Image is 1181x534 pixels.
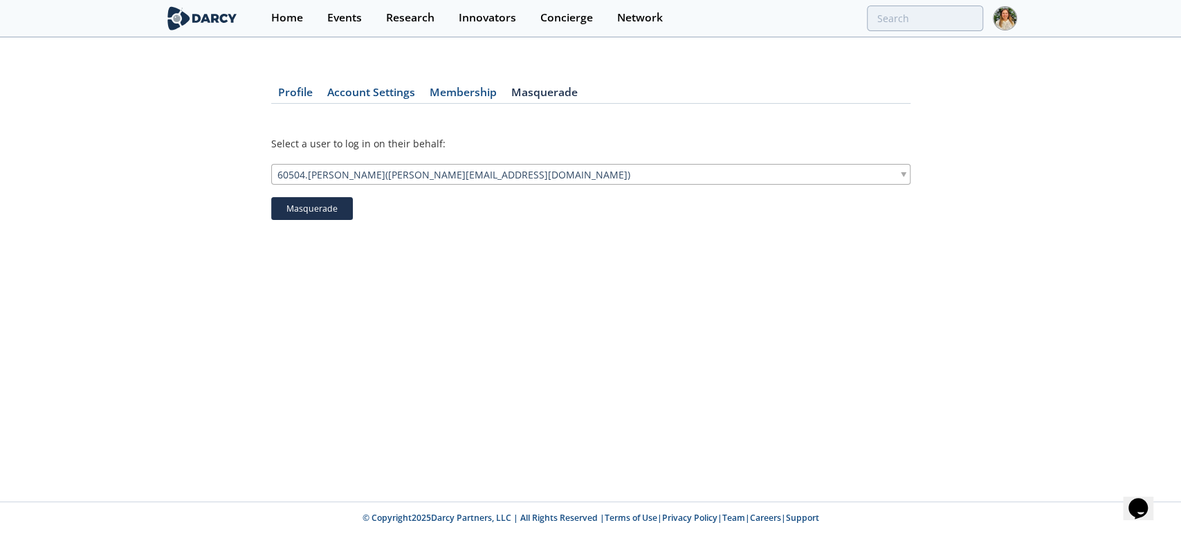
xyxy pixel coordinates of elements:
a: Terms of Use [605,512,657,524]
div: Events [327,12,362,24]
div: Research [386,12,434,24]
p: © Copyright 2025 Darcy Partners, LLC | All Rights Reserved | | | | | [79,512,1103,524]
div: Select a user to log in on their behalf: [271,138,910,150]
img: logo-wide.svg [165,6,240,30]
iframe: chat widget [1123,479,1167,520]
a: Account Settings [320,87,423,104]
a: Support [786,512,819,524]
div: Home [271,12,303,24]
a: Team [722,512,745,524]
a: Masquerade [504,87,585,104]
input: Advanced Search [867,6,983,31]
span: 60504 . [PERSON_NAME] ( [PERSON_NAME][EMAIL_ADDRESS][DOMAIN_NAME] ) [277,165,630,184]
button: Masquerade [271,197,353,221]
div: Innovators [459,12,516,24]
div: Network [617,12,663,24]
a: Membership [423,87,504,104]
a: Careers [750,512,781,524]
img: Profile [993,6,1017,30]
div: Concierge [540,12,593,24]
a: Profile [271,87,320,104]
div: 60504.[PERSON_NAME]([PERSON_NAME][EMAIL_ADDRESS][DOMAIN_NAME]) [271,164,910,185]
a: Privacy Policy [662,512,717,524]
